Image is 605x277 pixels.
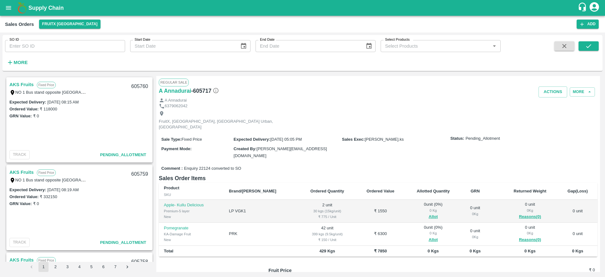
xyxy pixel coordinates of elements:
[100,152,146,157] span: Pending_Allotment
[37,169,56,176] p: Fixed Price
[9,37,19,42] label: SO ID
[161,166,183,172] label: Comment :
[524,249,535,253] b: 0 Kgs
[466,211,484,217] div: 0 Kg
[578,2,589,14] div: customer-support
[310,189,344,193] b: Ordered Quantity
[9,256,34,264] a: AKS Fruits
[233,137,270,142] label: Expected Delivery :
[429,236,438,244] button: Allot
[466,205,484,217] div: 0 unit
[9,201,32,206] label: GRN Value:
[98,262,108,272] button: Go to page 6
[161,146,192,151] label: Payment Mode :
[164,214,219,220] div: New
[128,255,152,269] div: 605758
[164,249,173,253] b: Total
[417,189,450,193] b: Allotted Quantity
[1,1,16,15] button: open drawer
[28,5,64,11] b: Supply Chain
[568,189,588,193] b: Gap(Loss)
[9,194,38,199] label: Ordered Value:
[540,267,595,273] h6: ₹ 0
[429,213,438,221] button: Allot
[165,97,187,103] p: A Annadurai
[165,103,187,109] p: 6379062042
[304,208,351,214] div: 30 kgs (15kg/unit)
[589,1,600,15] div: account of current user
[270,137,302,142] span: [DATE] 05:05 PM
[100,240,146,245] span: Pending_Allotment
[110,262,120,272] button: Go to page 7
[470,249,481,253] b: 0 Kgs
[577,20,599,29] button: Add
[410,225,456,244] div: 0 unit ( 0 %)
[558,200,597,223] td: 0 unit
[410,202,456,221] div: 0 unit ( 0 %)
[128,79,152,94] div: 605760
[466,228,484,240] div: 0 unit
[507,225,553,244] div: 0 unit
[40,107,57,111] label: ₹ 118000
[320,249,335,253] b: 429 Kgs
[181,137,202,142] span: Fixed Price
[570,87,595,97] button: More
[159,86,191,95] h6: A Annadurai
[304,214,351,220] div: ₹ 775 / Unit
[507,213,553,221] button: Reasons(0)
[33,114,39,118] label: ₹ 0
[128,167,152,182] div: 605759
[191,86,219,95] h6: - 605717
[62,262,72,272] button: Go to page 3
[9,107,38,111] label: Ordered Value:
[465,136,500,142] span: Pending_Allotment
[233,146,327,158] span: [PERSON_NAME][EMAIL_ADDRESS][DOMAIN_NAME]
[365,137,404,142] span: [PERSON_NAME].ks
[558,223,597,246] td: 0 unit
[466,234,484,240] div: 0 Kg
[47,187,78,192] label: [DATE] 08:19 AM
[363,40,375,52] button: Choose date
[184,166,241,172] span: Enquiry 22124 converted to SO
[268,267,350,274] p: Fruit Price
[9,168,34,176] a: AKS Fruits
[304,231,351,237] div: 399 kgs (9.5kg/unit)
[5,20,34,28] div: Sales Orders
[9,80,34,89] a: AKS Fruits
[164,202,219,208] p: Apple- Kullu Delicious
[383,42,488,50] input: Select Products
[410,208,456,213] div: 0 Kg
[356,200,405,223] td: ₹ 1550
[159,119,301,130] p: FruitX, [GEOGRAPHIC_DATA], [GEOGRAPHIC_DATA] Urban, [GEOGRAPHIC_DATA]
[304,237,351,243] div: ₹ 150 / Unit
[9,187,46,192] label: Expected Delivery :
[38,262,49,272] button: page 1
[164,231,219,237] div: KA-Damage Fruit
[26,262,133,272] nav: pagination navigation
[507,208,553,213] div: 0 Kg
[356,223,405,246] td: ₹ 6300
[159,79,189,86] span: Regular Sale
[299,200,356,223] td: 2 unit
[28,3,578,12] a: Supply Chain
[5,40,125,52] input: Enter SO ID
[507,202,553,221] div: 0 unit
[342,137,365,142] label: Sales Exec :
[470,189,480,193] b: GRN
[9,114,32,118] label: GRN Value:
[161,137,181,142] label: Sale Type :
[37,257,56,264] p: Fixed Price
[224,223,299,246] td: PRK
[374,249,387,253] b: ₹ 7850
[238,40,250,52] button: Choose date
[40,194,57,199] label: ₹ 332150
[122,262,132,272] button: Go to next page
[135,37,150,42] label: Start Date
[366,189,394,193] b: Ordered Value
[164,225,219,231] p: Pomegranate
[47,100,78,104] label: [DATE] 08:15 AM
[33,201,39,206] label: ₹ 0
[539,86,567,97] button: Actions
[37,82,56,88] p: Fixed Price
[256,40,360,52] input: End Date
